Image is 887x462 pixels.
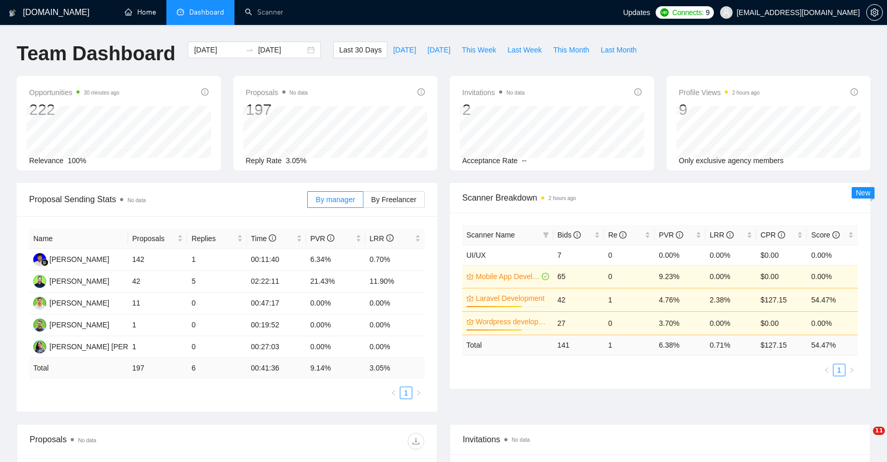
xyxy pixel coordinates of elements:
[408,437,424,445] span: download
[177,8,184,16] span: dashboard
[246,156,282,165] span: Reply Rate
[33,297,46,310] img: AC
[723,9,730,16] span: user
[33,342,171,350] a: SS[PERSON_NAME] [PERSON_NAME]
[286,156,307,165] span: 3.05%
[706,311,756,335] td: 0.00%
[49,297,109,309] div: [PERSON_NAME]
[306,358,366,378] td: 9.14 %
[851,88,858,96] span: info-circle
[17,42,175,66] h1: Team Dashboard
[659,231,683,239] span: PVR
[29,86,120,99] span: Opportunities
[547,42,595,58] button: This Month
[128,358,187,378] td: 197
[706,265,756,288] td: 0.00%
[679,86,760,99] span: Profile Views
[807,288,858,311] td: 54.47%
[541,227,551,243] span: filter
[676,231,683,239] span: info-circle
[807,245,858,265] td: 0.00%
[756,288,807,311] td: $127.15
[29,229,128,249] th: Name
[258,44,305,56] input: End date
[761,231,785,239] span: CPR
[820,364,833,376] button: left
[422,42,456,58] button: [DATE]
[807,335,858,355] td: 54.47 %
[466,295,474,302] span: crown
[128,229,187,249] th: Proposals
[476,293,547,304] a: Laravel Development
[462,156,518,165] span: Acceptance Rate
[412,387,425,399] li: Next Page
[366,314,425,336] td: 0.00%
[466,318,474,325] span: crown
[246,86,308,99] span: Proposals
[33,320,109,328] a: NK[PERSON_NAME]
[390,390,397,396] span: left
[756,335,807,355] td: $ 127.15
[604,311,655,335] td: 0
[506,90,525,96] span: No data
[866,4,883,21] button: setting
[247,358,306,378] td: 00:41:36
[867,8,882,17] span: setting
[84,90,119,96] time: 30 minutes ago
[476,271,540,282] a: Mobile App Developer
[41,259,48,266] img: gigradar-bm.png
[29,193,307,206] span: Proposal Sending Stats
[387,387,400,399] button: left
[33,253,46,266] img: FR
[476,316,547,327] a: Wordpress development
[306,336,366,358] td: 0.00%
[9,5,16,21] img: logo
[306,314,366,336] td: 0.00%
[706,7,710,18] span: 9
[327,234,334,242] span: info-circle
[549,195,576,201] time: 2 hours ago
[672,7,703,18] span: Connects:
[706,335,756,355] td: 0.71 %
[463,433,857,446] span: Invitations
[706,245,756,265] td: 0.00%
[132,233,175,244] span: Proposals
[466,231,515,239] span: Scanner Name
[387,387,400,399] li: Previous Page
[316,195,355,204] span: By manager
[466,251,486,259] a: UI/UX
[655,335,706,355] td: 6.38 %
[247,314,306,336] td: 00:19:52
[247,271,306,293] td: 02:22:11
[310,234,335,243] span: PVR
[608,231,627,239] span: Re
[849,367,855,373] span: right
[553,245,604,265] td: 7
[393,44,416,56] span: [DATE]
[820,364,833,376] li: Previous Page
[128,271,187,293] td: 42
[655,311,706,335] td: 3.70%
[187,314,246,336] td: 0
[706,288,756,311] td: 2.38%
[660,8,669,17] img: upwork-logo.png
[128,249,187,271] td: 142
[604,288,655,311] td: 1
[245,46,254,54] span: to
[29,156,63,165] span: Relevance
[49,319,109,331] div: [PERSON_NAME]
[33,275,46,288] img: SK
[601,44,636,56] span: Last Month
[49,275,109,287] div: [PERSON_NAME]
[33,319,46,332] img: NK
[732,90,760,96] time: 2 hours ago
[833,364,845,376] a: 1
[245,8,283,17] a: searchScanner
[387,42,422,58] button: [DATE]
[462,335,553,355] td: Total
[655,265,706,288] td: 9.23%
[604,245,655,265] td: 0
[619,231,627,239] span: info-circle
[824,367,830,373] span: left
[462,44,496,56] span: This Week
